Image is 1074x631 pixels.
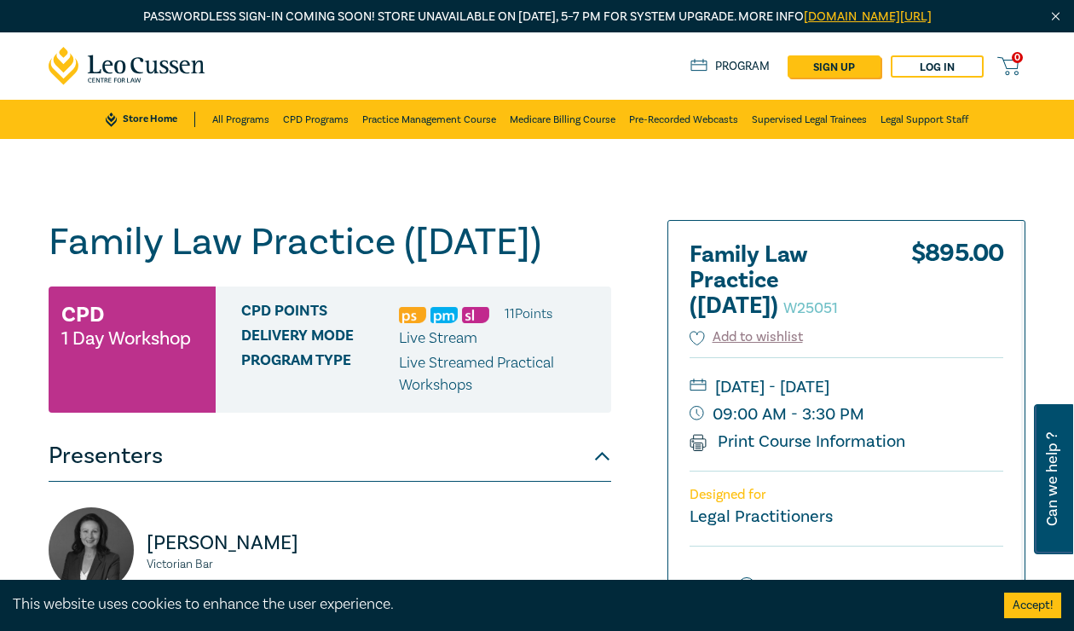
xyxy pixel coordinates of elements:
a: Log in [891,55,984,78]
span: Can we help ? [1044,414,1060,544]
a: Practice Management Course [362,100,496,139]
p: Designed for [690,487,1003,503]
a: [DOMAIN_NAME][URL] [804,9,932,25]
span: 0 [1012,52,1023,63]
span: Live Stream [399,328,477,348]
h3: CPD [61,299,104,330]
img: https://s3.ap-southeast-2.amazonaws.com/leo-cussen-store-production-content/Contacts/PANAYIOTA%20... [49,507,134,593]
h2: Family Law Practice ([DATE]) [690,242,877,319]
span: CPD Points [241,303,399,325]
span: Delivery Mode [241,327,399,350]
a: Medicare Billing Course [510,100,615,139]
small: 09:00 AM - 3:30 PM [690,401,1003,428]
img: Close [1048,9,1063,24]
a: Print Course Information [690,431,905,453]
img: Practice Management & Business Skills [430,307,458,323]
a: sign up [788,55,881,78]
small: 1 Day Workshop [61,330,191,347]
a: All Programs [212,100,269,139]
div: This website uses cookies to enhance the user experience. [13,593,979,616]
small: W25051 [783,298,838,318]
small: [DATE] - [DATE] [690,373,1003,401]
button: Accept cookies [1004,593,1061,618]
button: Presenters [49,431,611,482]
p: Live Streamed Practical Workshops [399,352,598,397]
a: Legal Support Staff [881,100,968,139]
li: 11 Point s [505,303,552,325]
p: [PERSON_NAME] [147,530,320,557]
small: Legal Practitioners [690,506,833,528]
a: Supervised Legal Trainees [752,100,867,139]
h1: Family Law Practice ([DATE]) [49,220,611,264]
a: Store Home [106,112,195,127]
button: Add to wishlist [690,327,803,347]
div: $ 895.00 [911,242,1003,327]
span: Program type [241,352,399,397]
p: Passwordless sign-in coming soon! Store unavailable on [DATE], 5–7 PM for system upgrade. More info [49,8,1025,26]
img: Substantive Law [462,307,489,323]
a: Program [690,59,770,74]
img: Professional Skills [399,307,426,323]
a: Pre-Recorded Webcasts [629,100,738,139]
small: Victorian Bar [147,559,320,570]
span: Select: [690,576,724,595]
a: CPD Programs [283,100,349,139]
label: Live Stream [764,576,842,598]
